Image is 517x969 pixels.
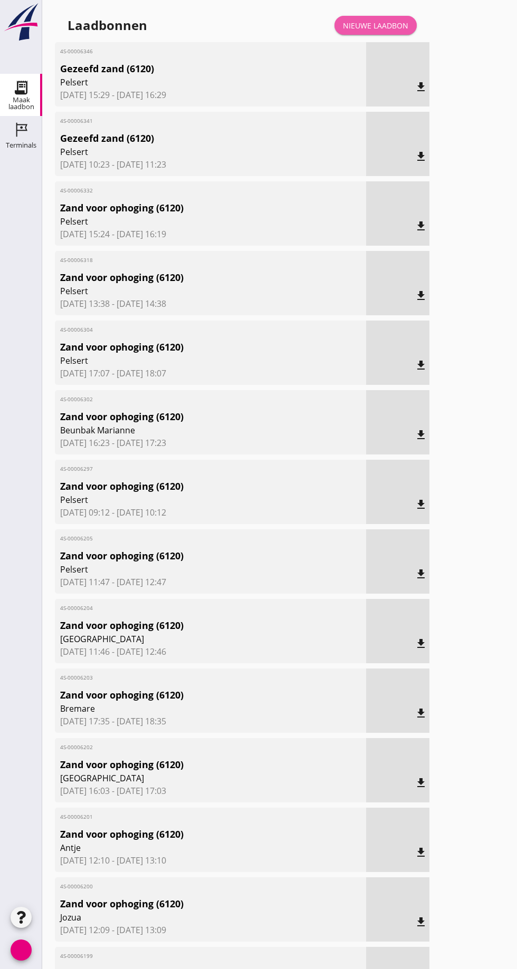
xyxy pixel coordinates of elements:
[60,604,93,612] font: 4S-00006204
[313,289,453,302] font: bestand_downloaden
[60,828,184,840] font: Zand voor ophoging (6120)
[60,216,88,227] font: Pelsert
[60,76,88,88] font: Pelsert
[301,473,465,486] font: zichtbaarheid
[313,777,453,789] font: bestand_downloaden
[301,403,465,416] font: zichtbaarheid
[60,897,184,910] font: Zand voor ophoging (6120)
[60,785,166,797] font: [DATE] 16:03 - [DATE] 17:03
[60,758,184,771] font: Zand voor ophoging (6120)
[60,619,184,632] font: Zand voor ophoging (6120)
[60,341,184,353] font: Zand voor ophoging (6120)
[60,298,166,309] font: [DATE] 13:38 - [DATE] 14:38
[60,367,166,379] font: [DATE] 17:07 - [DATE] 18:07
[60,480,184,492] font: Zand voor ophoging (6120)
[60,715,166,727] font: [DATE] 17:35 - [DATE] 18:35
[60,924,166,936] font: [DATE] 12:09 - [DATE] 13:09
[301,751,465,764] font: zichtbaarheid
[60,256,93,264] font: 4S-00006318
[343,21,408,31] font: Nieuwe laadbon
[60,117,93,124] font: 4S-00006341
[6,140,36,150] font: Terminals
[60,703,95,714] font: Bremare
[60,62,154,75] font: Gezeefd zand (6120)
[313,637,453,650] font: bestand_downloaden
[60,201,184,214] font: Zand voor ophoging (6120)
[68,16,147,34] font: Laadbonnen
[60,132,154,144] font: Gezeefd zand (6120)
[313,81,453,93] font: bestand_downloaden
[60,187,93,194] font: 4S-00006332
[60,842,81,854] font: Antje
[313,220,453,232] font: bestand_downloaden
[60,410,184,423] font: Zand voor ophoging (6120)
[301,55,465,68] font: zichtbaarheid
[60,912,81,923] font: Jozua
[2,3,40,42] img: logo-small.a267ee39.svg
[60,285,88,297] font: Pelsert
[313,707,453,720] font: bestand_downloaden
[60,159,166,170] font: [DATE] 10:23 - [DATE] 11:23
[60,633,144,645] font: [GEOGRAPHIC_DATA]
[313,916,453,928] font: bestand_downloaden
[60,772,144,784] font: [GEOGRAPHIC_DATA]
[60,271,184,284] font: Zand voor ophoging (6120)
[60,689,184,701] font: Zand voor ophoging (6120)
[313,359,453,372] font: bestand_downloaden
[313,568,453,580] font: bestand_downloaden
[301,542,465,555] font: zichtbaarheid
[60,743,93,751] font: 4S-00006202
[60,813,93,820] font: 4S-00006201
[60,855,166,866] font: [DATE] 12:10 - [DATE] 13:10
[313,498,453,511] font: bestand_downloaden
[60,355,88,366] font: Pelsert
[60,549,184,562] font: Zand voor ophoging (6120)
[8,95,34,111] font: Maak laadbon
[60,465,93,472] font: 4S-00006297
[60,326,93,333] font: 4S-00006304
[301,821,465,834] font: zichtbaarheid
[301,264,465,277] font: zichtbaarheid
[60,564,88,575] font: Pelsert
[301,612,465,625] font: zichtbaarheid
[60,146,88,158] font: Pelsert
[301,195,465,207] font: zichtbaarheid
[60,395,93,403] font: 4S-00006302
[60,883,93,890] font: 4S-00006200
[60,494,88,506] font: Pelsert
[60,424,135,436] font: Beunbak Marianne
[301,682,465,694] font: zichtbaarheid
[60,576,166,588] font: [DATE] 11:47 - [DATE] 12:47
[60,952,93,960] font: 4S-00006199
[301,334,465,346] font: zichtbaarheid
[301,125,465,138] font: zichtbaarheid
[60,674,93,681] font: 4S-00006203
[313,429,453,441] font: bestand_downloaden
[60,646,166,657] font: [DATE] 11:46 - [DATE] 12:46
[334,16,417,35] a: Nieuwe laadbon
[60,437,166,449] font: [DATE] 16:23 - [DATE] 17:23
[301,890,465,903] font: zichtbaarheid
[313,846,453,859] font: bestand_downloaden
[60,228,166,240] font: [DATE] 15:24 - [DATE] 16:19
[60,507,166,518] font: [DATE] 09:12 - [DATE] 10:12
[313,150,453,163] font: bestand_downloaden
[60,535,93,542] font: 4S-00006205
[60,47,93,55] font: 4S-00006346
[60,89,166,101] font: [DATE] 15:29 - [DATE] 16:29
